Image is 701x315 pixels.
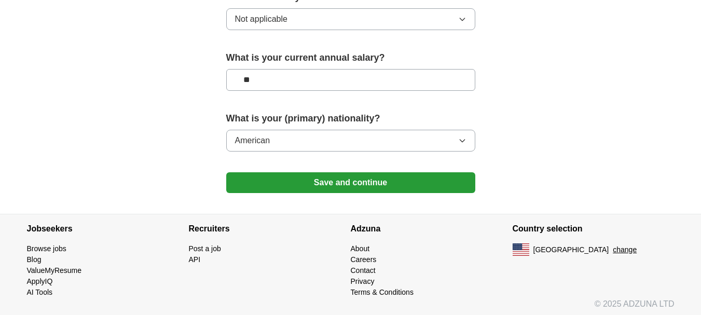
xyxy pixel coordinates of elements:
[226,51,475,65] label: What is your current annual salary?
[235,13,287,25] span: Not applicable
[27,255,42,264] a: Blog
[351,244,370,253] a: About
[513,243,529,256] img: US flag
[27,244,66,253] a: Browse jobs
[189,255,201,264] a: API
[513,214,675,243] h4: Country selection
[27,288,53,296] a: AI Tools
[235,134,270,147] span: American
[226,112,475,126] label: What is your (primary) nationality?
[226,172,475,193] button: Save and continue
[351,277,375,285] a: Privacy
[27,277,53,285] a: ApplyIQ
[226,8,475,30] button: Not applicable
[613,244,637,255] button: change
[351,288,414,296] a: Terms & Conditions
[27,266,82,275] a: ValueMyResume
[351,266,376,275] a: Contact
[351,255,377,264] a: Careers
[533,244,609,255] span: [GEOGRAPHIC_DATA]
[189,244,221,253] a: Post a job
[226,130,475,152] button: American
